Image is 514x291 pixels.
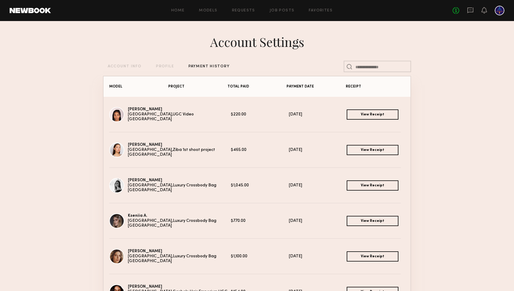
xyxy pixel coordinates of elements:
[188,65,230,69] div: PAYMENT HISTORY
[156,65,174,69] div: PROFILE
[128,178,162,182] a: [PERSON_NAME]
[128,183,173,193] div: [GEOGRAPHIC_DATA], [GEOGRAPHIC_DATA]
[289,254,347,259] div: [DATE]
[168,85,227,89] div: PROJECT
[109,178,124,193] img: Leah M.
[109,142,124,158] img: Mariko M.
[289,183,347,188] div: [DATE]
[173,183,231,188] div: Luxury Crossbody Bag
[231,112,289,117] div: $220.00
[109,85,168,89] div: MODEL
[347,109,398,120] a: View Receipt
[109,213,124,228] img: Kseniia A.
[109,107,124,122] img: Jayla L.
[128,214,147,218] a: Kseniia A.
[173,219,231,224] div: Luxury Crossbody Bag
[199,9,217,13] a: Models
[232,9,255,13] a: Requests
[128,112,173,122] div: [GEOGRAPHIC_DATA], [GEOGRAPHIC_DATA]
[108,65,141,69] div: ACCOUNT INFO
[173,254,231,259] div: Luxury Crossbody Bag
[128,219,173,229] div: [GEOGRAPHIC_DATA], [GEOGRAPHIC_DATA]
[210,33,304,50] div: Account Settings
[289,112,347,117] div: [DATE]
[231,254,289,259] div: $1,100.00
[309,9,333,13] a: Favorites
[270,9,295,13] a: Job Posts
[173,148,231,153] div: Ziba 1st shoot project
[231,219,289,224] div: $770.00
[347,180,398,191] a: View Receipt
[128,143,162,147] a: [PERSON_NAME]
[171,9,185,13] a: Home
[347,251,398,262] a: View Receipt
[347,216,398,226] a: View Receipt
[128,107,162,111] a: [PERSON_NAME]
[173,112,231,117] div: UGC Video
[231,183,289,188] div: $1,045.00
[346,85,405,89] div: RECEIPT
[347,145,398,155] a: View Receipt
[228,85,286,89] div: TOTAL PAID
[128,148,173,158] div: [GEOGRAPHIC_DATA], [GEOGRAPHIC_DATA]
[289,148,347,153] div: [DATE]
[109,249,124,264] img: Oxana Z.
[128,249,162,253] a: [PERSON_NAME]
[128,285,162,289] a: [PERSON_NAME]
[128,254,173,264] div: [GEOGRAPHIC_DATA], [GEOGRAPHIC_DATA]
[231,148,289,153] div: $465.00
[289,219,347,224] div: [DATE]
[286,85,345,89] div: PAYMENT DATE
